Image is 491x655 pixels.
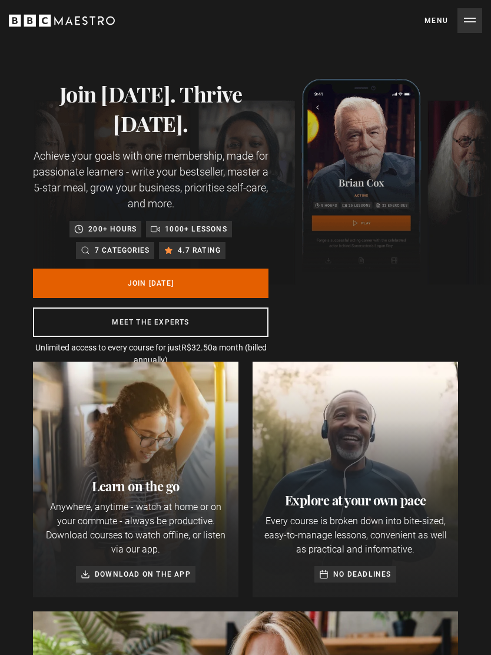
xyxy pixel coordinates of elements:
a: Join [DATE] [33,269,268,298]
p: Unlimited access to every course for just a month (billed annually) [33,342,268,366]
h2: Explore at your own pace [262,491,449,510]
p: 7 categories [95,244,150,256]
p: Every course is broken down into bite-sized, easy-to-manage lessons, convenient as well as practi... [262,514,449,557]
p: 1000+ lessons [165,223,227,235]
a: Meet the experts [33,307,268,338]
p: Anywhere, anytime - watch at home or on your commute - always be productive. Download courses to ... [42,500,229,557]
p: Download on the app [95,568,191,580]
p: 200+ hours [88,223,137,235]
button: Toggle navigation [424,8,482,33]
p: No deadlines [333,568,391,580]
p: 4.7 rating [178,244,221,256]
span: R$32.50 [181,343,213,352]
svg: BBC Maestro [9,12,115,29]
h2: Learn on the go [42,477,229,495]
p: Achieve your goals with one membership, made for passionate learners - write your bestseller, mas... [33,148,268,211]
h1: Join [DATE]. Thrive [DATE]. [33,79,268,138]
